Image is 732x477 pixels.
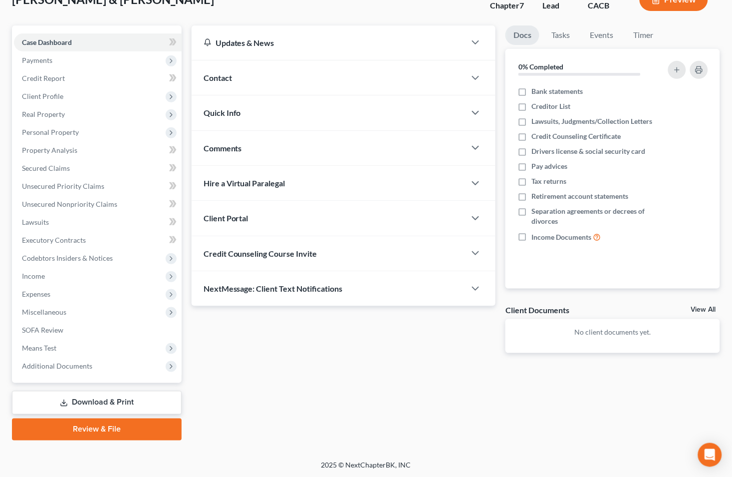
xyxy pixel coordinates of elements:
span: Codebtors Insiders & Notices [22,254,113,262]
span: Bank statements [531,86,583,96]
span: Credit Report [22,74,65,82]
span: Unsecured Nonpriority Claims [22,200,117,208]
span: Contact [204,73,232,82]
span: Credit Counseling Certificate [531,131,621,141]
a: Credit Report [14,69,182,87]
a: Executory Contracts [14,231,182,249]
span: Drivers license & social security card [531,146,645,156]
span: Personal Property [22,128,79,136]
span: 7 [519,0,524,10]
a: Property Analysis [14,141,182,159]
span: Retirement account statements [531,191,628,201]
span: Creditor List [531,101,570,111]
span: Income Documents [531,232,591,242]
span: Unsecured Priority Claims [22,182,104,190]
span: Property Analysis [22,146,77,154]
a: Unsecured Priority Claims [14,177,182,195]
strong: 0% Completed [518,62,563,71]
span: Tax returns [531,176,566,186]
span: Payments [22,56,52,64]
span: Case Dashboard [22,38,72,46]
span: Quick Info [204,108,241,117]
a: Timer [625,25,661,45]
a: SOFA Review [14,321,182,339]
div: Open Intercom Messenger [698,443,722,467]
span: Miscellaneous [22,308,66,316]
span: Executory Contracts [22,236,86,244]
a: Secured Claims [14,159,182,177]
a: Download & Print [12,391,182,415]
span: Client Profile [22,92,63,100]
a: Tasks [543,25,578,45]
span: Credit Counseling Course Invite [204,249,317,258]
span: Means Test [22,344,56,352]
span: Separation agreements or decrees of divorces [531,206,658,226]
span: Expenses [22,290,50,298]
span: NextMessage: Client Text Notifications [204,284,343,293]
span: Hire a Virtual Paralegal [204,178,285,188]
p: No client documents yet. [513,327,712,337]
span: Real Property [22,110,65,118]
a: Case Dashboard [14,33,182,51]
span: Lawsuits, Judgments/Collection Letters [531,116,652,126]
a: Lawsuits [14,213,182,231]
span: Comments [204,143,242,153]
div: Updates & News [204,37,454,48]
span: Client Portal [204,213,248,223]
a: Review & File [12,419,182,441]
span: Pay advices [531,161,567,171]
span: Additional Documents [22,362,92,370]
span: Lawsuits [22,218,49,226]
a: Unsecured Nonpriority Claims [14,195,182,213]
span: Income [22,272,45,280]
span: SOFA Review [22,326,63,334]
a: Docs [505,25,539,45]
div: Client Documents [505,305,569,315]
a: Events [582,25,621,45]
span: Secured Claims [22,164,70,172]
a: View All [691,306,716,313]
